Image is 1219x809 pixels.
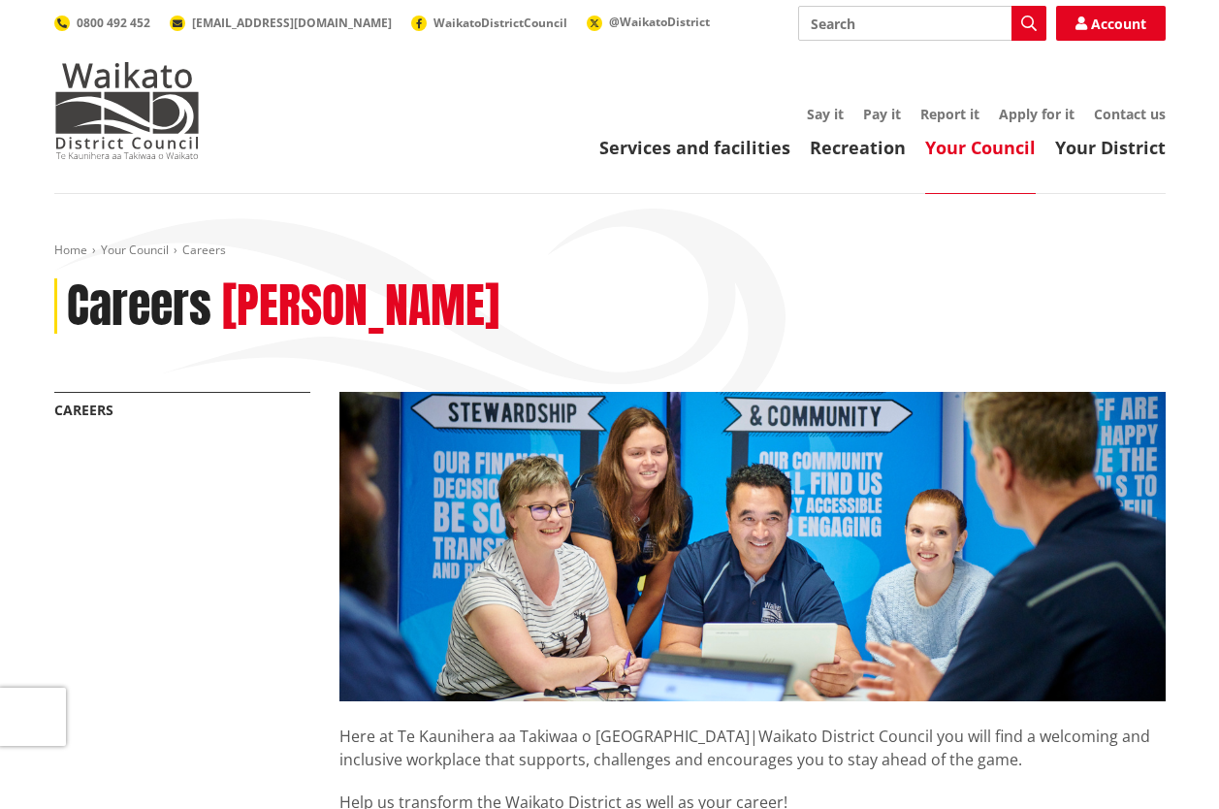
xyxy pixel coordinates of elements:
[807,105,844,123] a: Say it
[339,392,1166,701] img: Ngaaruawaahia staff discussing planning
[54,401,113,419] a: Careers
[925,136,1036,159] a: Your Council
[54,243,1166,259] nav: breadcrumb
[170,15,392,31] a: [EMAIL_ADDRESS][DOMAIN_NAME]
[587,14,710,30] a: @WaikatoDistrict
[101,242,169,258] a: Your Council
[863,105,901,123] a: Pay it
[54,242,87,258] a: Home
[67,278,211,335] h1: Careers
[222,278,499,335] h2: [PERSON_NAME]
[999,105,1075,123] a: Apply for it
[339,701,1166,771] p: Here at Te Kaunihera aa Takiwaa o [GEOGRAPHIC_DATA]|Waikato District Council you will find a welc...
[1055,136,1166,159] a: Your District
[609,14,710,30] span: @WaikatoDistrict
[1056,6,1166,41] a: Account
[411,15,567,31] a: WaikatoDistrictCouncil
[1094,105,1166,123] a: Contact us
[810,136,906,159] a: Recreation
[599,136,790,159] a: Services and facilities
[798,6,1046,41] input: Search input
[54,15,150,31] a: 0800 492 452
[54,62,200,159] img: Waikato District Council - Te Kaunihera aa Takiwaa o Waikato
[77,15,150,31] span: 0800 492 452
[182,242,226,258] span: Careers
[920,105,979,123] a: Report it
[192,15,392,31] span: [EMAIL_ADDRESS][DOMAIN_NAME]
[433,15,567,31] span: WaikatoDistrictCouncil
